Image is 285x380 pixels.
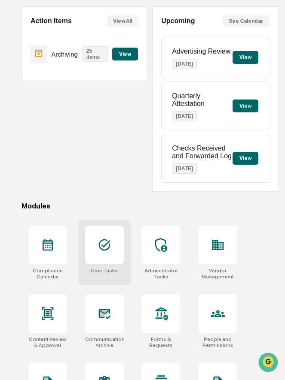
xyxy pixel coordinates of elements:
div: Compliance Calendar [28,268,67,280]
div: User Tasks [91,268,118,274]
div: Communications Archive [85,336,124,348]
div: Start new chat [29,66,141,74]
div: Vendor Management [199,268,237,280]
button: View All [107,15,138,27]
a: 🖐️Preclearance [5,105,59,120]
p: [DATE] [172,59,197,69]
div: 🔎 [9,125,15,132]
button: View [233,51,258,64]
div: People and Permissions [199,336,237,348]
div: We're available if you need us! [29,74,109,81]
a: View [112,49,138,57]
div: 🗄️ [62,109,69,116]
h2: Upcoming [161,17,195,25]
h2: Action Items [31,17,72,25]
div: Modules [21,202,278,210]
button: View [233,100,258,112]
p: Quarterly Attestation [172,92,232,108]
img: 1746055101610-c473b297-6a78-478c-a979-82029cc54cd1 [9,66,24,81]
span: Data Lookup [17,124,54,133]
a: 🔎Data Lookup [5,121,58,136]
p: [DATE] [172,163,197,174]
p: 25 items [82,46,108,62]
div: Content Review & Approval [28,336,67,348]
p: How can we help? [9,18,156,32]
span: Pylon [86,145,104,152]
a: Powered byPylon [61,145,104,152]
button: View [233,152,258,165]
span: Preclearance [17,108,55,117]
button: See Calendar [223,15,269,27]
p: Archiving [51,51,78,58]
div: Forms & Requests [142,336,181,348]
div: Administrator Tasks [142,268,181,280]
div: 🖐️ [9,109,15,116]
p: Checks Received and Forwarded Log [172,145,232,160]
a: 🗄️Attestations [59,105,110,120]
p: Advertising Review [172,48,230,55]
iframe: Open customer support [257,352,281,375]
span: Attestations [71,108,107,117]
button: View [112,48,138,60]
button: Start new chat [146,68,156,78]
p: [DATE] [172,111,197,121]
